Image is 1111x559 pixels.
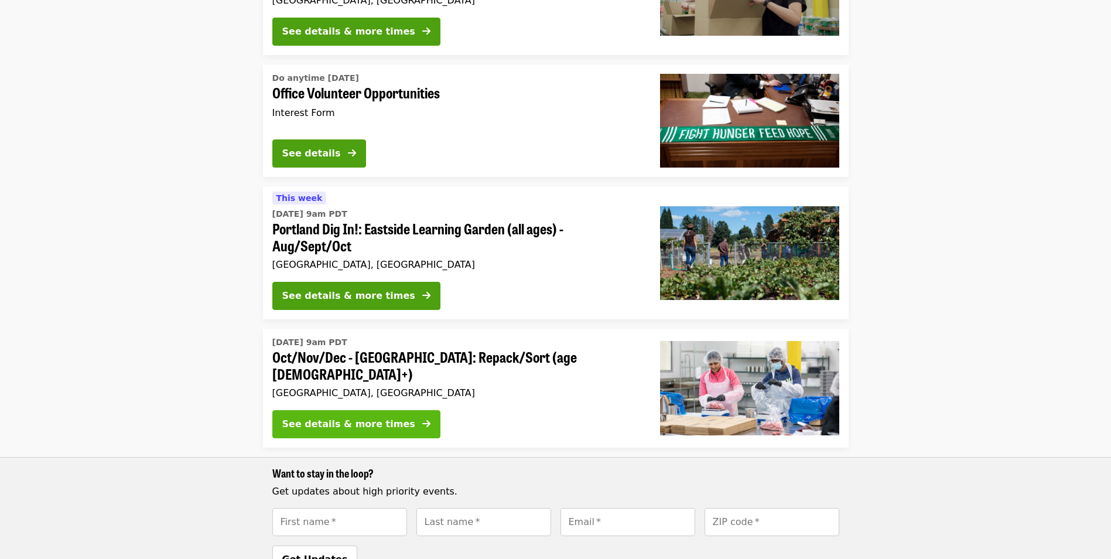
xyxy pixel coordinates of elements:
span: Interest Form [272,107,335,118]
img: Office Volunteer Opportunities organized by Oregon Food Bank [660,74,839,168]
time: [DATE] 9am PDT [272,208,347,220]
input: [object Object] [705,508,839,536]
i: arrow-right icon [422,418,430,430]
button: See details [272,139,366,168]
i: arrow-right icon [422,26,430,37]
div: See details [282,146,341,161]
button: See details & more times [272,282,440,310]
a: See details for "Office Volunteer Opportunities" [263,64,849,177]
div: See details & more times [282,25,415,39]
span: Get updates about high priority events. [272,486,457,497]
div: [GEOGRAPHIC_DATA], [GEOGRAPHIC_DATA] [272,387,641,398]
input: [object Object] [416,508,551,536]
input: [object Object] [272,508,407,536]
img: Oct/Nov/Dec - Beaverton: Repack/Sort (age 10+) organized by Oregon Food Bank [660,341,839,435]
a: See details for "Portland Dig In!: Eastside Learning Garden (all ages) - Aug/Sept/Oct" [263,186,849,319]
time: [DATE] 9am PDT [272,336,347,349]
img: Portland Dig In!: Eastside Learning Garden (all ages) - Aug/Sept/Oct organized by Oregon Food Bank [660,206,839,300]
i: arrow-right icon [348,148,356,159]
i: arrow-right icon [422,290,430,301]
span: This week [276,193,323,203]
span: Oct/Nov/Dec - [GEOGRAPHIC_DATA]: Repack/Sort (age [DEMOGRAPHIC_DATA]+) [272,349,641,383]
span: Office Volunteer Opportunities [272,84,641,101]
a: See details for "Oct/Nov/Dec - Beaverton: Repack/Sort (age 10+)" [263,329,849,448]
button: See details & more times [272,18,440,46]
div: See details & more times [282,289,415,303]
span: Want to stay in the loop? [272,465,374,480]
button: See details & more times [272,410,440,438]
div: See details & more times [282,417,415,431]
span: Portland Dig In!: Eastside Learning Garden (all ages) - Aug/Sept/Oct [272,220,641,254]
div: [GEOGRAPHIC_DATA], [GEOGRAPHIC_DATA] [272,259,641,270]
input: [object Object] [560,508,695,536]
span: Do anytime [DATE] [272,73,359,83]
